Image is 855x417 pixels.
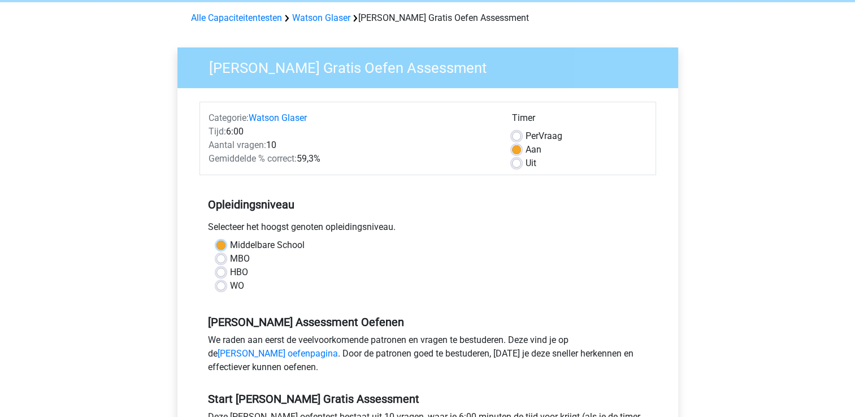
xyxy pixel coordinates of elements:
span: Gemiddelde % correct: [209,153,297,164]
div: Timer [512,111,647,129]
label: Middelbare School [230,238,305,252]
label: Uit [526,157,536,170]
div: Selecteer het hoogst genoten opleidingsniveau. [199,220,656,238]
a: Watson Glaser [292,12,350,23]
h5: Start [PERSON_NAME] Gratis Assessment [208,392,648,406]
h5: Opleidingsniveau [208,193,648,216]
span: Aantal vragen: [209,140,266,150]
label: HBO [230,266,248,279]
div: 59,3% [200,152,504,166]
div: 10 [200,138,504,152]
span: Per [526,131,539,141]
a: Watson Glaser [249,112,307,123]
div: [PERSON_NAME] Gratis Oefen Assessment [186,11,669,25]
label: WO [230,279,244,293]
a: Alle Capaciteitentesten [191,12,282,23]
label: Vraag [526,129,562,143]
span: Tijd: [209,126,226,137]
label: MBO [230,252,250,266]
div: 6:00 [200,125,504,138]
span: Categorie: [209,112,249,123]
label: Aan [526,143,541,157]
div: We raden aan eerst de veelvoorkomende patronen en vragen te bestuderen. Deze vind je op de . Door... [199,333,656,379]
a: [PERSON_NAME] oefenpagina [218,348,338,359]
h3: [PERSON_NAME] Gratis Oefen Assessment [196,55,670,77]
h5: [PERSON_NAME] Assessment Oefenen [208,315,648,329]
